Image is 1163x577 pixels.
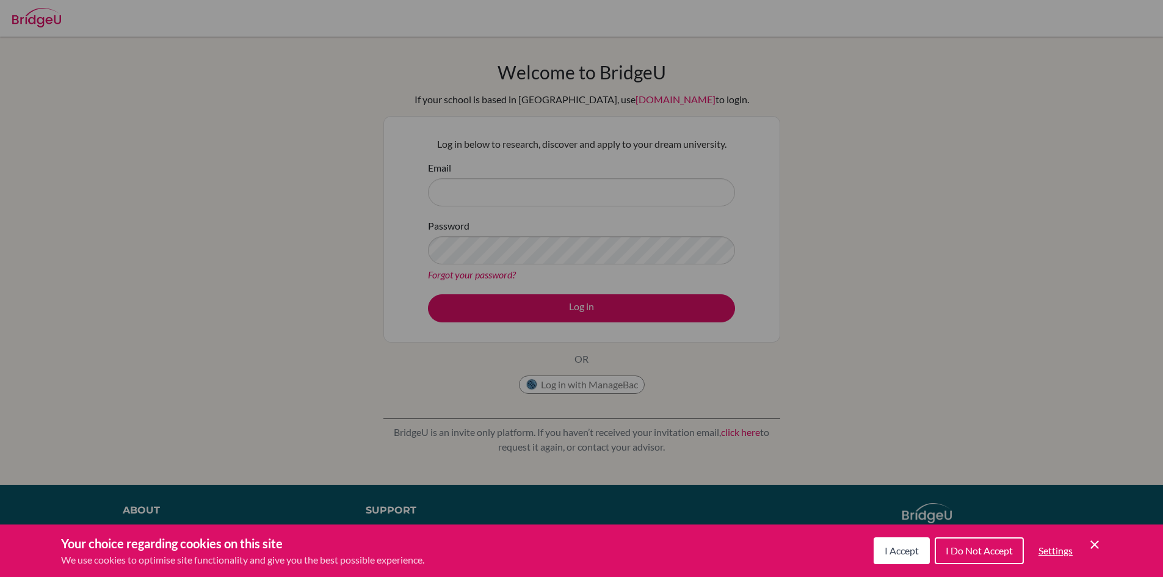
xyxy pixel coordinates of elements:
span: Settings [1038,545,1073,556]
button: Save and close [1087,537,1102,552]
button: I Accept [874,537,930,564]
button: I Do Not Accept [935,537,1024,564]
button: Settings [1029,539,1082,563]
span: I Do Not Accept [946,545,1013,556]
span: I Accept [885,545,919,556]
p: We use cookies to optimise site functionality and give you the best possible experience. [61,553,424,567]
h3: Your choice regarding cookies on this site [61,534,424,553]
